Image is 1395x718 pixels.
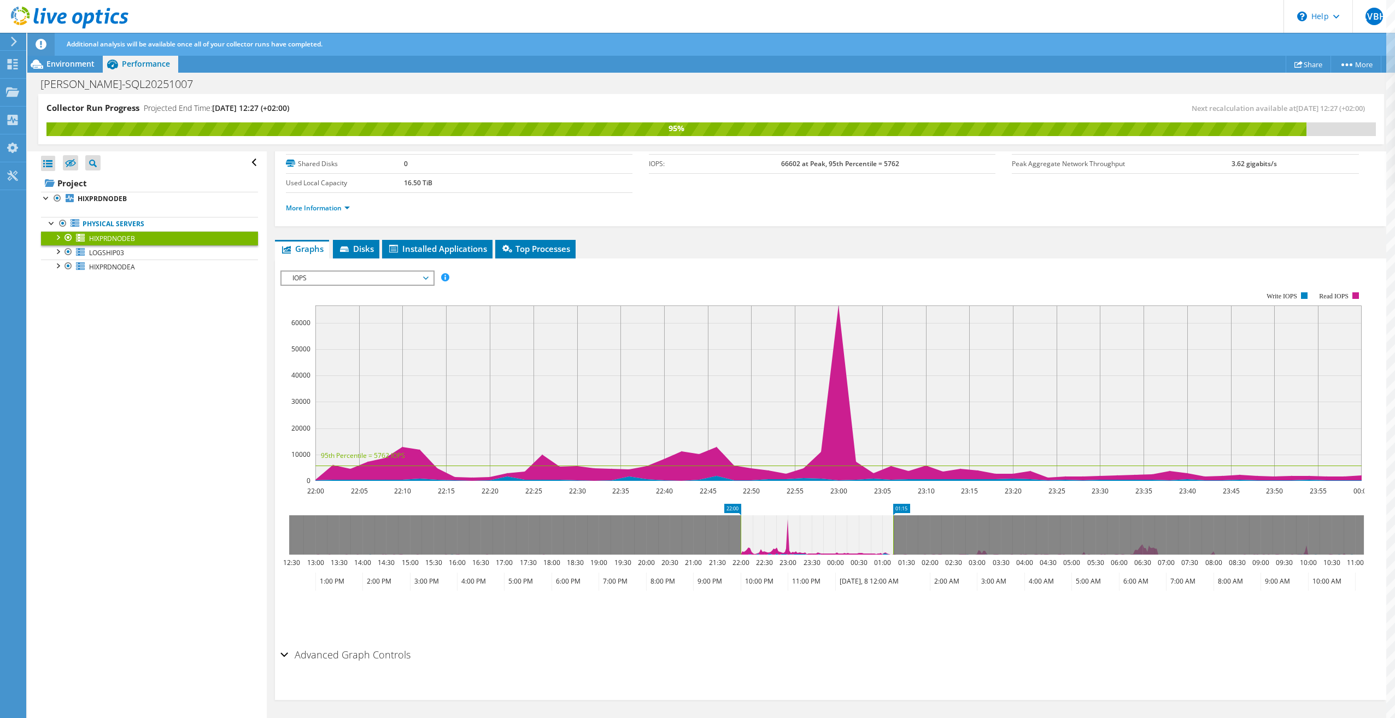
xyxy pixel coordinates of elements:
text: 23:30 [1091,486,1108,496]
text: 00:30 [850,558,867,567]
label: Shared Disks [286,158,404,169]
text: 19:30 [614,558,631,567]
text: 10:00 [1299,558,1316,567]
text: 09:30 [1275,558,1292,567]
text: 21:30 [708,558,725,567]
span: Next recalculation available at [1192,103,1370,113]
text: 00:00 [827,558,843,567]
text: 23:40 [1179,486,1195,496]
a: Share [1286,56,1331,73]
text: 16:30 [472,558,489,567]
text: 20000 [291,423,310,433]
span: LOGSHIP03 [89,248,124,257]
span: Top Processes [501,243,570,254]
text: 30000 [291,397,310,406]
text: 22:10 [394,486,411,496]
text: 15:00 [401,558,418,567]
text: 04:30 [1039,558,1056,567]
span: [DATE] 12:27 (+02:00) [212,103,289,113]
text: 18:00 [543,558,560,567]
text: 23:35 [1135,486,1152,496]
span: HIXPRDNODEA [89,262,135,272]
svg: \n [1297,11,1307,21]
text: 23:55 [1309,486,1326,496]
text: 09:00 [1252,558,1269,567]
text: 01:30 [898,558,915,567]
span: LVBH [1365,8,1383,25]
text: 01:00 [874,558,890,567]
text: 02:30 [945,558,962,567]
text: 23:00 [779,558,796,567]
text: 22:20 [481,486,498,496]
span: HIXPRDNODEB [89,234,135,243]
span: Performance [122,58,170,69]
text: 23:00 [830,486,847,496]
text: 04:00 [1016,558,1033,567]
a: Physical Servers [41,217,258,231]
text: 14:00 [354,558,371,567]
text: 13:00 [307,558,324,567]
span: IOPS [287,272,427,285]
b: 0 [404,159,408,168]
text: 02:00 [921,558,938,567]
b: 16.50 TiB [404,178,432,187]
text: 22:00 [732,558,749,567]
text: 12:30 [283,558,300,567]
text: 06:00 [1110,558,1127,567]
text: 07:30 [1181,558,1198,567]
label: Used Local Capacity [286,178,404,189]
text: 18:30 [566,558,583,567]
text: 22:05 [350,486,367,496]
span: Additional analysis will be available once all of your collector runs have completed. [67,39,323,49]
text: 20:00 [637,558,654,567]
text: 08:00 [1205,558,1222,567]
text: 20:30 [661,558,678,567]
text: 60000 [291,318,310,327]
a: HIXPRDNODEB [41,192,258,206]
text: 19:00 [590,558,607,567]
a: HIXPRDNODEA [41,260,258,274]
text: 22:15 [437,486,454,496]
text: 95th Percentile = 5762 IOPS [321,451,405,460]
div: 95% [46,122,1306,134]
text: 23:05 [874,486,890,496]
text: 14:30 [377,558,394,567]
text: 06:30 [1134,558,1151,567]
text: 13:30 [330,558,347,567]
text: 23:20 [1004,486,1021,496]
text: 05:00 [1063,558,1080,567]
a: More [1330,56,1381,73]
text: 03:30 [992,558,1009,567]
a: LOGSHIP03 [41,245,258,260]
text: 15:30 [425,558,442,567]
text: 23:50 [1265,486,1282,496]
text: 07:00 [1157,558,1174,567]
text: 21:00 [684,558,701,567]
span: Installed Applications [388,243,487,254]
text: 22:40 [655,486,672,496]
text: 23:25 [1048,486,1065,496]
text: 08:30 [1228,558,1245,567]
a: Project [41,174,258,192]
text: 00:00 [1353,486,1370,496]
label: Peak Aggregate Network Throughput [1012,158,1231,169]
text: 22:25 [525,486,542,496]
b: HIXPRDNODEB [78,194,127,203]
a: HIXPRDNODEB [41,231,258,245]
text: 22:55 [786,486,803,496]
a: More Information [286,203,350,213]
text: 11:00 [1346,558,1363,567]
text: 05:30 [1087,558,1104,567]
text: 23:45 [1222,486,1239,496]
b: 66602 at Peak, 95th Percentile = 5762 [781,159,899,168]
text: 22:45 [699,486,716,496]
text: 16:00 [448,558,465,567]
text: 22:50 [742,486,759,496]
text: 10:30 [1323,558,1340,567]
text: 23:30 [803,558,820,567]
b: 3.62 gigabits/s [1232,159,1277,168]
text: 22:35 [612,486,629,496]
span: [DATE] 12:27 (+02:00) [1296,103,1365,113]
span: Disks [338,243,374,254]
text: 40000 [291,370,310,380]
